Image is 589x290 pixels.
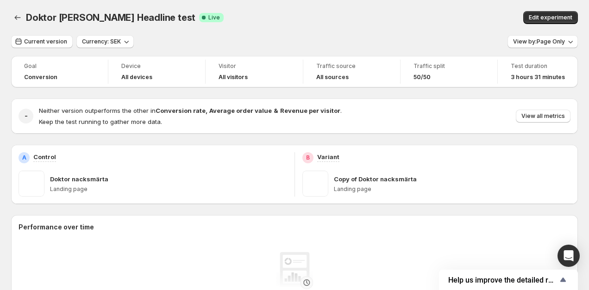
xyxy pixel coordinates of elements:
[523,11,578,24] button: Edit experiment
[529,14,572,21] span: Edit experiment
[558,245,580,267] div: Open Intercom Messenger
[448,274,569,285] button: Show survey - Help us improve the detailed report for A/B campaigns
[511,74,565,81] span: 3 hours 31 minutes
[156,107,206,114] strong: Conversion rate
[82,38,121,45] span: Currency: SEK
[334,174,417,184] p: Copy of Doktor nacksmärta
[317,152,339,161] p: Variant
[511,62,565,82] a: Test duration3 hours 31 minutes
[521,112,565,120] span: View all metrics
[22,154,26,161] h2: A
[516,110,570,123] button: View all metrics
[306,154,310,161] h2: B
[219,74,248,81] h4: All visitors
[19,222,570,232] h2: Performance over time
[511,62,565,70] span: Test duration
[219,62,289,82] a: VisitorAll visitors
[24,74,57,81] span: Conversion
[19,171,44,197] img: Doktor nacksmärta
[302,171,328,197] img: Copy of Doktor nacksmärta
[219,62,289,70] span: Visitor
[26,12,195,23] span: Doktor [PERSON_NAME] Headline test
[316,62,387,82] a: Traffic sourceAll sources
[274,107,278,114] strong: &
[24,62,95,70] span: Goal
[414,62,484,82] a: Traffic split50/50
[209,107,272,114] strong: Average order value
[50,185,287,193] p: Landing page
[50,174,108,184] p: Doktor nacksmärta
[508,35,578,48] button: View by:Page Only
[206,107,207,114] strong: ,
[33,152,56,161] p: Control
[316,74,349,81] h4: All sources
[276,252,313,289] img: No data yet
[11,35,73,48] button: Current version
[24,62,95,82] a: GoalConversion
[39,118,162,125] span: Keep the test running to gather more data.
[208,14,220,21] span: Live
[316,62,387,70] span: Traffic source
[121,74,152,81] h4: All devices
[24,38,67,45] span: Current version
[280,107,340,114] strong: Revenue per visitor
[121,62,192,70] span: Device
[39,107,342,114] span: Neither version outperforms the other in .
[11,11,24,24] button: Back
[414,74,431,81] span: 50/50
[334,185,571,193] p: Landing page
[448,276,558,284] span: Help us improve the detailed report for A/B campaigns
[121,62,192,82] a: DeviceAll devices
[25,111,28,121] h2: -
[76,35,134,48] button: Currency: SEK
[513,38,565,45] span: View by: Page Only
[414,62,484,70] span: Traffic split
